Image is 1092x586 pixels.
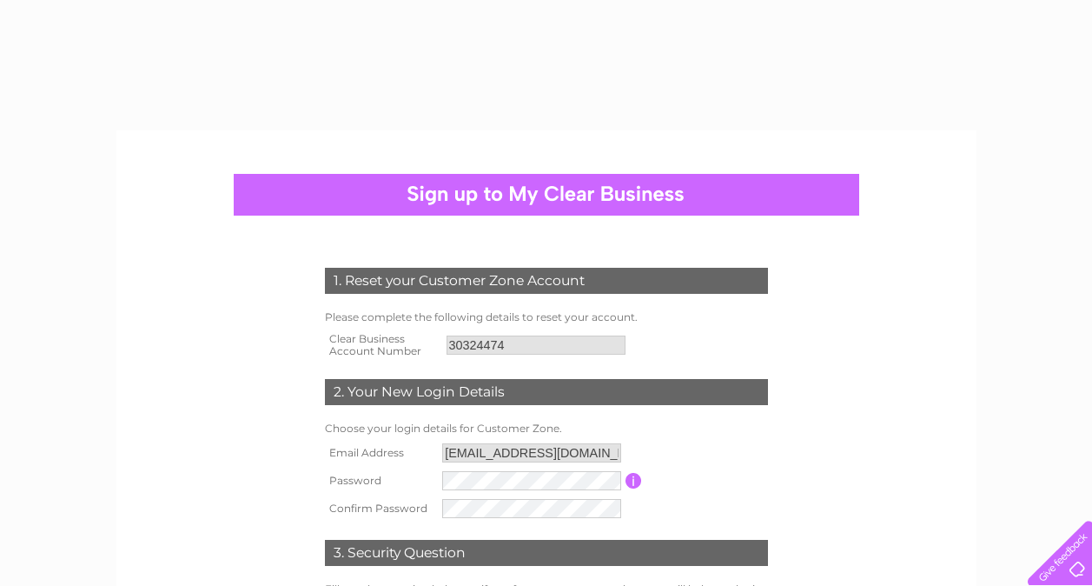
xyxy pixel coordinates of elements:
th: Confirm Password [321,495,439,523]
div: 2. Your New Login Details [325,379,768,405]
th: Password [321,467,439,495]
th: Email Address [321,439,439,467]
td: Choose your login details for Customer Zone. [321,418,772,439]
td: Please complete the following details to reset your account. [321,307,772,328]
input: Information [625,473,642,489]
div: 1. Reset your Customer Zone Account [325,268,768,294]
div: 3. Security Question [325,540,768,566]
th: Clear Business Account Number [321,328,442,363]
